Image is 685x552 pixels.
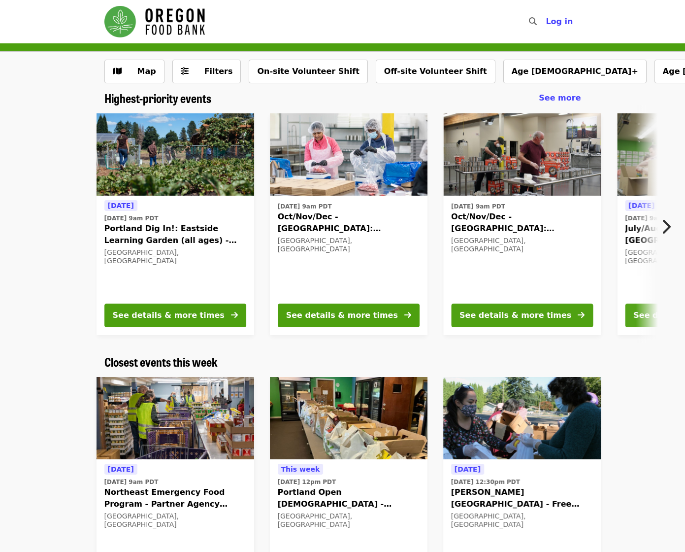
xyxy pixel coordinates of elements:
span: Portland Open [DEMOGRAPHIC_DATA] - Partner Agency Support (16+) [278,486,420,510]
span: Filters [204,67,233,76]
span: See more [539,93,581,103]
div: Highest-priority events [97,91,589,105]
button: Filters (0 selected) [172,60,241,83]
time: [DATE] 12pm PDT [278,478,336,486]
div: See details & more times [113,310,225,321]
i: sliders-h icon [181,67,189,76]
span: This week [281,465,320,473]
input: Search [543,10,551,34]
div: [GEOGRAPHIC_DATA], [GEOGRAPHIC_DATA] [278,512,420,529]
i: chevron-right icon [661,217,671,236]
i: map icon [113,67,122,76]
div: See details & more times [459,310,571,321]
img: Portland Open Bible - Partner Agency Support (16+) organized by Oregon Food Bank [270,377,427,460]
time: [DATE] 9am PDT [451,202,505,211]
img: Oct/Nov/Dec - Portland: Repack/Sort (age 16+) organized by Oregon Food Bank [443,113,601,196]
button: Next item [652,213,685,241]
img: Oregon Food Bank - Home [104,6,205,37]
a: See details for "Oct/Nov/Dec - Beaverton: Repack/Sort (age 10+)" [270,113,427,335]
button: See details & more times [451,304,593,327]
button: On-site Volunteer Shift [249,60,367,83]
div: See details & more times [286,310,398,321]
span: Oct/Nov/Dec - [GEOGRAPHIC_DATA]: Repack/Sort (age [DEMOGRAPHIC_DATA]+) [451,211,593,235]
span: Northeast Emergency Food Program - Partner Agency Support [104,486,246,510]
a: See more [539,92,581,104]
i: search icon [529,17,537,26]
button: See details & more times [104,304,246,327]
i: arrow-right icon [578,310,585,320]
i: arrow-right icon [404,310,411,320]
span: Portland Dig In!: Eastside Learning Garden (all ages) - Aug/Sept/Oct [104,223,246,246]
a: Highest-priority events [104,91,211,105]
button: Off-site Volunteer Shift [376,60,495,83]
div: [GEOGRAPHIC_DATA], [GEOGRAPHIC_DATA] [104,248,246,265]
span: [DATE] [628,202,654,209]
a: See details for "Oct/Nov/Dec - Portland: Repack/Sort (age 16+)" [443,113,601,335]
div: [GEOGRAPHIC_DATA], [GEOGRAPHIC_DATA] [104,512,246,529]
span: [DATE] [455,465,481,473]
img: Oct/Nov/Dec - Beaverton: Repack/Sort (age 10+) organized by Oregon Food Bank [270,113,427,196]
div: Closest events this week [97,355,589,369]
img: Portland Dig In!: Eastside Learning Garden (all ages) - Aug/Sept/Oct organized by Oregon Food Bank [97,113,254,196]
button: Age [DEMOGRAPHIC_DATA]+ [503,60,647,83]
span: Closest events this week [104,353,218,370]
div: [GEOGRAPHIC_DATA], [GEOGRAPHIC_DATA] [278,237,420,253]
img: Merlo Station - Free Food Market (16+) organized by Oregon Food Bank [443,377,601,460]
span: [DATE] [108,202,134,209]
span: [DATE] [108,465,134,473]
i: arrow-right icon [231,310,238,320]
span: Highest-priority events [104,89,211,106]
div: [GEOGRAPHIC_DATA], [GEOGRAPHIC_DATA] [451,237,593,253]
button: Show map view [104,60,164,83]
time: [DATE] 9am PDT [278,202,332,211]
time: [DATE] 9am PDT [104,214,159,223]
time: [DATE] 9am PDT [625,214,679,223]
time: [DATE] 9am PDT [104,478,159,486]
button: See details & more times [278,304,420,327]
a: See details for "Portland Dig In!: Eastside Learning Garden (all ages) - Aug/Sept/Oct" [97,113,254,335]
span: Oct/Nov/Dec - [GEOGRAPHIC_DATA]: Repack/Sort (age [DEMOGRAPHIC_DATA]+) [278,211,420,235]
button: Log in [538,12,581,32]
span: [PERSON_NAME][GEOGRAPHIC_DATA] - Free Food Market (16+) [451,486,593,510]
time: [DATE] 12:30pm PDT [451,478,520,486]
img: Northeast Emergency Food Program - Partner Agency Support organized by Oregon Food Bank [97,377,254,460]
a: Closest events this week [104,355,218,369]
div: [GEOGRAPHIC_DATA], [GEOGRAPHIC_DATA] [451,512,593,529]
span: Map [137,67,156,76]
span: Log in [546,17,573,26]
